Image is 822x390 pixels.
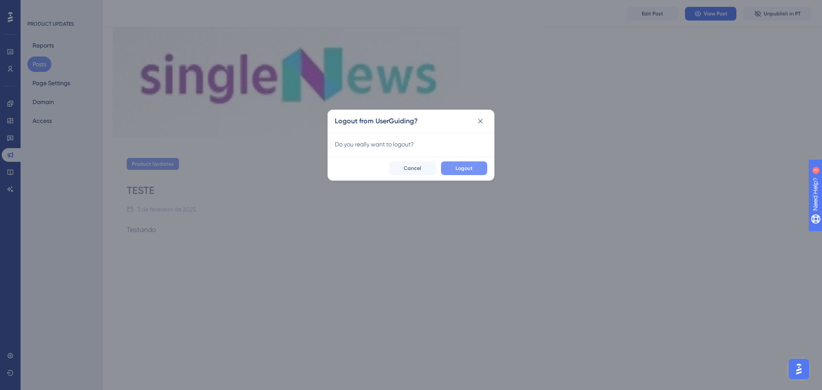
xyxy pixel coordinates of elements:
span: Logout [456,165,473,172]
div: Do you really want to logout? [335,139,487,149]
div: 3 [60,4,62,11]
iframe: UserGuiding AI Assistant Launcher [786,356,812,382]
span: Need Help? [20,2,54,12]
h2: Logout from UserGuiding? [335,116,418,126]
span: Cancel [404,165,421,172]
